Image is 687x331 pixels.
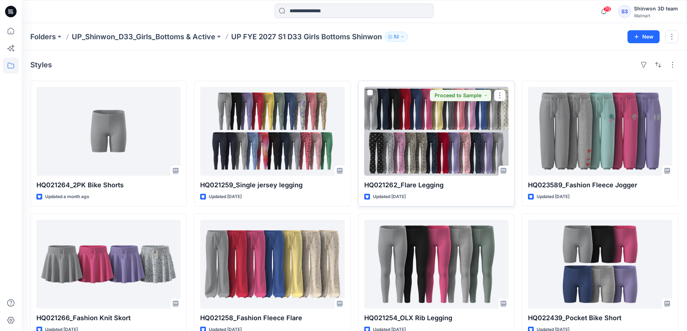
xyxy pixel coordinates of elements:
[528,313,672,323] p: HQ022439_Pocket Bike Short
[200,87,344,176] a: HQ021259_Single jersey legging
[385,32,408,42] button: 52
[537,193,569,201] p: Updated [DATE]
[200,180,344,190] p: HQ021259_Single jersey legging
[528,220,672,309] a: HQ022439_Pocket Bike Short
[200,313,344,323] p: HQ021258_Fashion Fleece Flare
[30,61,52,69] h4: Styles
[618,5,631,18] div: S3
[36,220,181,309] a: HQ021266_Fashion Knit Skort
[364,220,508,309] a: HQ021254_OLX Rib Legging
[528,87,672,176] a: HQ023589_Fashion Fleece Jogger
[634,4,678,13] div: Shinwon 3D team
[394,33,399,41] p: 52
[30,32,56,42] a: Folders
[627,30,660,43] button: New
[200,220,344,309] a: HQ021258_Fashion Fleece Flare
[603,6,611,12] span: 70
[36,313,181,323] p: HQ021266_Fashion Knit Skort
[528,180,672,190] p: HQ023589_Fashion Fleece Jogger
[231,32,382,42] p: UP FYE 2027 S1 D33 Girls Bottoms Shinwon
[36,87,181,176] a: HQ021264_2PK Bike Shorts
[72,32,215,42] a: UP_Shinwon_D33_Girls_Bottoms & Active
[364,87,508,176] a: HQ021262_Flare Legging
[209,193,242,201] p: Updated [DATE]
[364,180,508,190] p: HQ021262_Flare Legging
[36,180,181,190] p: HQ021264_2PK Bike Shorts
[45,193,89,201] p: Updated a month ago
[364,313,508,323] p: HQ021254_OLX Rib Legging
[634,13,678,18] div: Walmart
[373,193,406,201] p: Updated [DATE]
